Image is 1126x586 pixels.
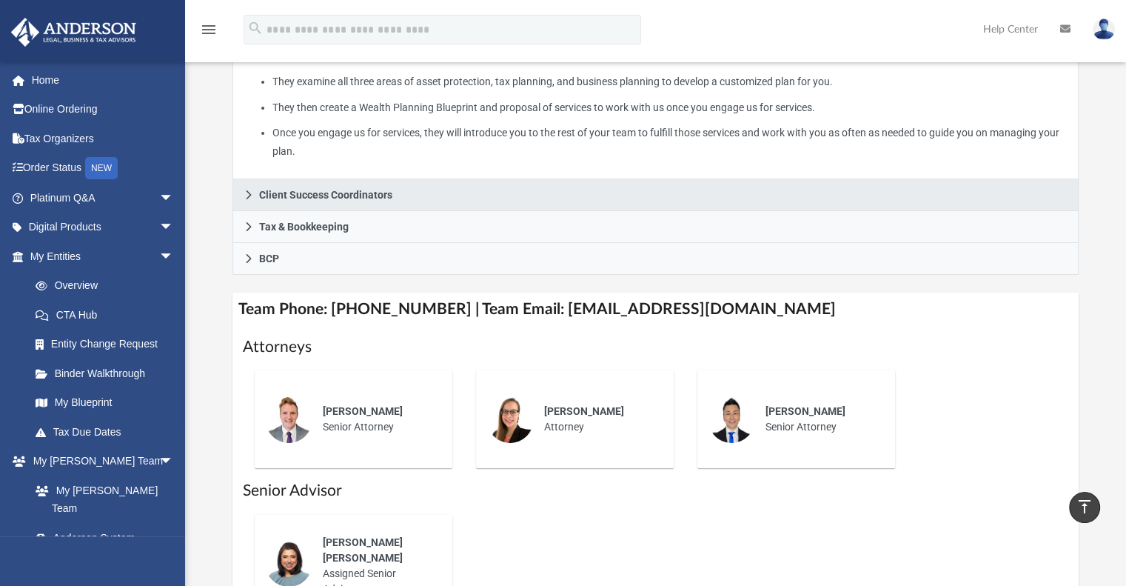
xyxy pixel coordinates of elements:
div: Advisors [232,11,1079,179]
img: thumbnail [486,396,534,443]
p: What My Advisors Do: [244,21,1068,161]
div: Attorney [534,393,663,445]
h1: Attorneys [243,336,1069,358]
span: arrow_drop_down [159,183,189,213]
li: They then create a Wealth Planning Blueprint and proposal of services to work with us once you en... [272,99,1068,117]
span: [PERSON_NAME] [765,405,845,417]
a: My Entitiesarrow_drop_down [10,242,196,271]
a: Tax & Bookkeeping [232,211,1079,243]
h4: Team Phone: [PHONE_NUMBER] | Team Email: [EMAIL_ADDRESS][DOMAIN_NAME] [232,293,1079,326]
i: search [247,20,264,36]
div: NEW [85,157,118,179]
span: arrow_drop_down [159,242,189,272]
span: [PERSON_NAME] [PERSON_NAME] [323,536,403,564]
a: menu [200,28,218,39]
div: Senior Attorney [755,393,885,445]
a: Home [10,65,196,95]
a: Entity Change Request [21,330,196,359]
a: BCP [232,243,1079,275]
span: [PERSON_NAME] [544,405,624,417]
span: arrow_drop_down [159,447,189,477]
a: Digital Productsarrow_drop_down [10,213,196,242]
li: They examine all three areas of asset protection, tax planning, and business planning to develop ... [272,73,1068,91]
img: thumbnail [265,396,312,443]
i: menu [200,21,218,39]
a: Anderson System [21,523,189,553]
a: CTA Hub [21,300,196,330]
span: Client Success Coordinators [259,190,392,200]
h1: Senior Advisor [243,480,1069,502]
div: Senior Attorney [312,393,442,445]
a: Overview [21,271,196,301]
img: User Pic [1093,19,1115,40]
a: My Blueprint [21,388,189,418]
a: Binder Walkthrough [21,359,196,388]
a: Tax Due Dates [21,417,196,447]
a: Tax Organizers [10,124,196,153]
a: Platinum Q&Aarrow_drop_down [10,183,196,213]
a: Online Ordering [10,95,196,124]
img: thumbnail [708,396,755,443]
img: Anderson Advisors Platinum Portal [7,18,141,47]
span: Tax & Bookkeeping [259,222,349,232]
li: Once you engage us for services, they will introduce you to the rest of your team to fulfill thos... [272,124,1068,160]
a: Order StatusNEW [10,153,196,184]
a: My [PERSON_NAME] Team [21,476,181,523]
i: vertical_align_top [1076,498,1093,516]
span: BCP [259,253,279,264]
span: [PERSON_NAME] [323,405,403,417]
a: vertical_align_top [1069,492,1100,523]
span: arrow_drop_down [159,213,189,243]
a: Client Success Coordinators [232,179,1079,211]
a: My [PERSON_NAME] Teamarrow_drop_down [10,447,189,476]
